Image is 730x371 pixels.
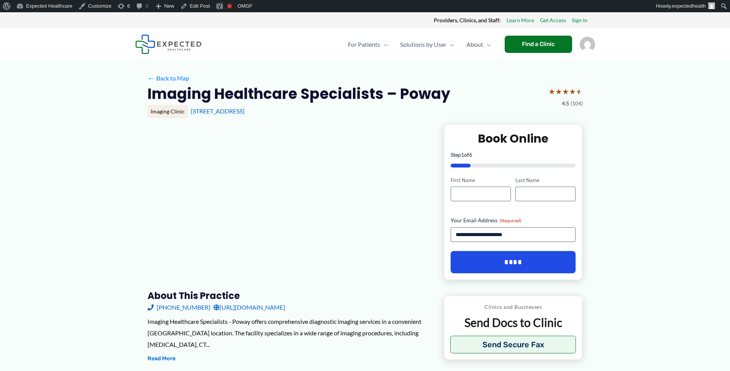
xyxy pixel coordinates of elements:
span: ← [148,74,155,82]
span: ★ [569,84,576,98]
span: Menu Toggle [446,31,454,58]
p: Clinics and Businesses [450,302,576,312]
span: 1 [461,151,464,158]
label: First Name [451,177,511,184]
p: Send Docs to Clinic [450,315,576,330]
a: Sign In [572,15,587,25]
nav: Primary Site Navigation [342,31,497,58]
div: Imaging Clinic [148,105,188,118]
span: ★ [548,84,555,98]
span: (Required) [500,218,522,223]
strong: Providers, Clinics, and Staff: [434,17,501,23]
a: Account icon link [580,40,595,47]
span: Solutions by User [400,31,446,58]
span: ★ [555,84,562,98]
span: 6 [469,151,472,158]
a: AboutMenu Toggle [460,31,497,58]
span: ★ [576,84,583,98]
a: [STREET_ADDRESS] [191,107,244,115]
label: Your Email Address [451,217,576,224]
a: [URL][DOMAIN_NAME] [213,302,285,313]
span: expectedhealth [672,3,706,9]
img: Expected Healthcare Logo - side, dark font, small [135,34,202,54]
span: 4.5 [562,98,569,108]
h2: Imaging Healthcare Specialists – Poway [148,84,450,103]
h2: Book Online [451,131,576,146]
label: Last Name [515,177,576,184]
a: Solutions by UserMenu Toggle [394,31,460,58]
button: Send Secure Fax [450,336,576,353]
span: ★ [562,84,569,98]
a: For PatientsMenu Toggle [342,31,394,58]
h3: About this practice [148,290,431,302]
span: (104) [571,98,583,108]
div: Imaging Healthcare Specialists - Poway offers comprehensive diagnostic imaging services in a conv... [148,316,431,350]
a: [PHONE_NUMBER] [148,302,210,313]
button: Read More [148,354,176,363]
a: Learn More [507,15,534,25]
span: For Patients [348,31,380,58]
a: Find a Clinic [505,36,572,53]
div: Focus keyphrase not set [227,4,232,8]
span: About [466,31,483,58]
a: ←Back to Map [148,72,189,84]
p: Step of [451,152,576,158]
span: Menu Toggle [380,31,388,58]
a: Get Access [540,15,566,25]
span: Menu Toggle [483,31,491,58]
